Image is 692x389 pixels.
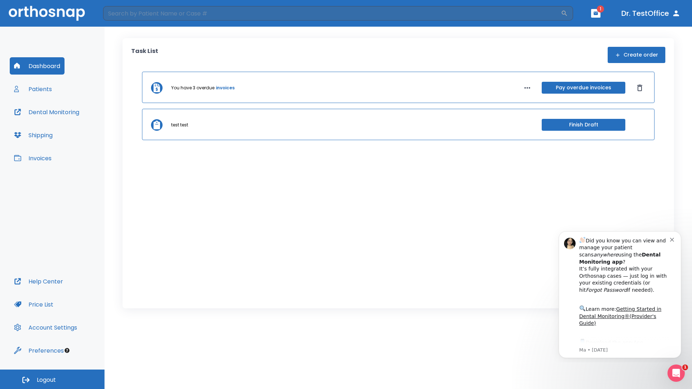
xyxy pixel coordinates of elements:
[31,113,122,150] div: Download the app: | ​ Let us know if you need help getting started!
[10,296,58,313] button: Price List
[64,347,70,354] div: Tooltip anchor
[618,7,683,20] button: Dr. TestOffice
[608,47,665,63] button: Create order
[10,149,56,167] button: Invoices
[667,365,685,382] iframe: Intercom live chat
[9,6,85,21] img: Orthosnap
[10,342,68,359] button: Preferences
[31,115,96,128] a: App Store
[10,103,84,121] button: Dental Monitoring
[171,85,214,91] p: You have 3 overdue
[542,119,625,131] button: Finish Draft
[131,47,158,63] p: Task List
[37,376,56,384] span: Logout
[10,126,57,144] button: Shipping
[31,122,122,129] p: Message from Ma, sent 7w ago
[682,365,688,370] span: 1
[10,273,67,290] button: Help Center
[171,122,188,128] p: test test
[216,85,235,91] a: invoices
[634,82,646,94] button: Dismiss
[10,80,56,98] button: Patients
[122,11,128,17] button: Dismiss notification
[103,6,561,21] input: Search by Patient Name or Case #
[597,5,604,13] span: 1
[10,319,81,336] button: Account Settings
[542,82,625,94] button: Pay overdue invoices
[548,225,692,362] iframe: Intercom notifications message
[10,57,65,75] button: Dashboard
